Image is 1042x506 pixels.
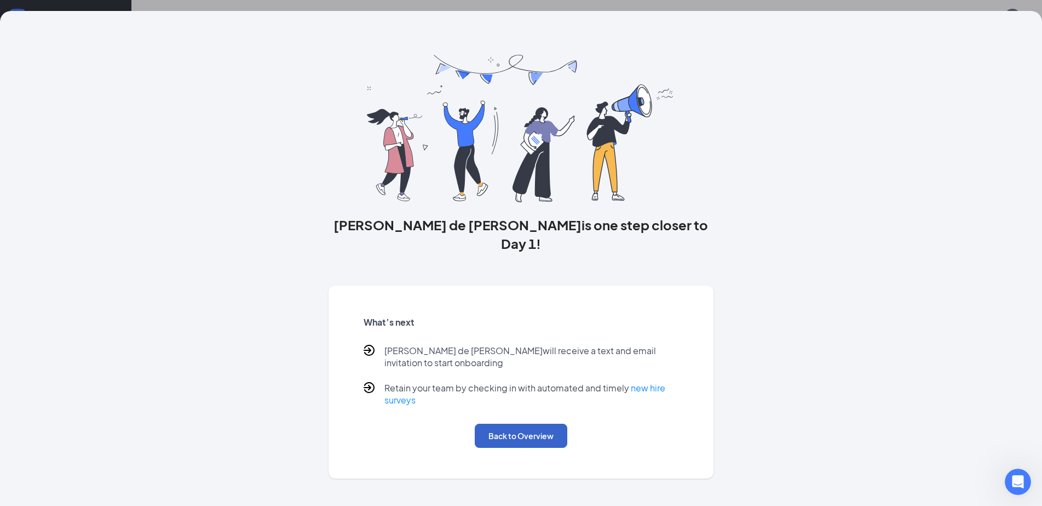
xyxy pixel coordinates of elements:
[384,382,679,406] p: Retain your team by checking in with automated and timely
[329,215,714,253] h3: [PERSON_NAME] de [PERSON_NAME] is one step closer to Day 1!
[1005,469,1031,495] iframe: Intercom live chat
[364,316,679,328] h5: What’s next
[475,424,567,448] button: Back to Overview
[384,345,679,369] p: [PERSON_NAME] de [PERSON_NAME] will receive a text and email invitation to start onboarding
[367,55,675,202] img: you are all set
[384,382,665,406] a: new hire surveys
